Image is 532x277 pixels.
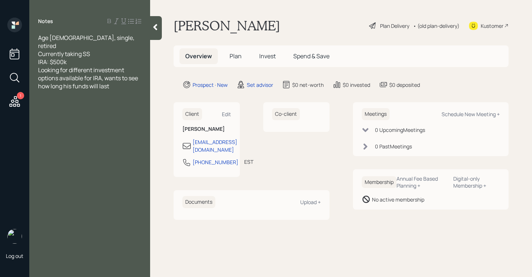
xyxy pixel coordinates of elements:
[174,18,280,34] h1: [PERSON_NAME]
[17,92,24,99] div: 1
[389,81,420,89] div: $0 deposited
[453,175,500,189] div: Digital-only Membership +
[182,126,231,132] h6: [PERSON_NAME]
[193,158,238,166] div: [PHONE_NUMBER]
[397,175,447,189] div: Annual Fee Based Planning +
[380,22,409,30] div: Plan Delivery
[375,126,425,134] div: 0 Upcoming Meeting s
[372,196,424,203] div: No active membership
[375,143,412,150] div: 0 Past Meeting s
[442,111,500,118] div: Schedule New Meeting +
[182,196,215,208] h6: Documents
[481,22,503,30] div: Kustomer
[413,22,460,30] div: • (old plan-delivery)
[247,81,273,89] div: Set advisor
[293,52,330,60] span: Spend & Save
[185,52,212,60] span: Overview
[193,81,228,89] div: Prospect · New
[6,252,23,259] div: Log out
[38,18,53,25] label: Notes
[182,108,202,120] h6: Client
[193,138,237,154] div: [EMAIL_ADDRESS][DOMAIN_NAME]
[222,111,231,118] div: Edit
[38,34,135,50] span: Age [DEMOGRAPHIC_DATA], single, retired
[230,52,242,60] span: Plan
[244,158,253,166] div: EST
[38,50,90,58] span: Currently taking SS
[362,108,390,120] h6: Meetings
[292,81,324,89] div: $0 net-worth
[300,199,321,206] div: Upload +
[272,108,300,120] h6: Co-client
[38,58,67,66] span: IRA: $500k
[259,52,276,60] span: Invest
[38,66,139,90] span: Looking for different investment options available for IRA, wants to see how long his funds will ...
[362,176,397,188] h6: Membership
[7,229,22,244] img: robby-grisanti-headshot.png
[343,81,370,89] div: $0 invested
